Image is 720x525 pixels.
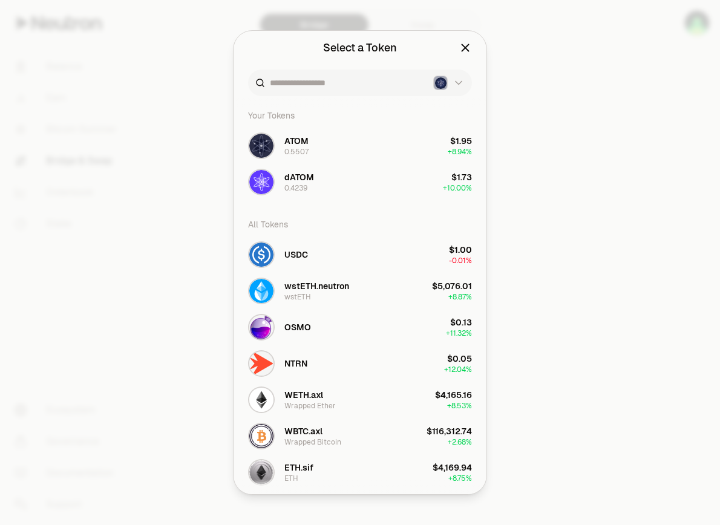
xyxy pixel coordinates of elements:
[241,382,479,418] button: WETH.axl LogoWETH.axlWrapped Ether$4,165.16+8.53%
[284,389,323,401] span: WETH.axl
[241,164,479,200] button: dATOM LogodATOM0.4239$1.73+10.00%
[433,76,465,90] button: Cosmos Hub LogoCosmos Hub Logo
[284,461,313,474] span: ETH.sif
[284,147,309,157] div: 0.5507
[241,309,479,345] button: OSMO LogoOSMO$0.13+11.32%
[284,135,309,147] span: ATOM
[284,292,311,302] div: wstETH
[443,183,472,193] span: + 10.00%
[448,147,472,157] span: + 8.94%
[249,134,273,158] img: ATOM Logo
[284,437,341,447] div: Wrapped Bitcoin
[241,103,479,128] div: Your Tokens
[435,77,447,89] img: Cosmos Hub Logo
[284,425,322,437] span: WBTC.axl
[249,315,273,339] img: OSMO Logo
[241,454,479,491] button: ETH.sif LogoETH.sifETH$4,169.94+8.75%
[427,425,472,437] div: $116,312.74
[249,243,273,267] img: USDC Logo
[450,135,472,147] div: $1.95
[444,365,472,374] span: + 12.04%
[249,279,273,303] img: wstETH.neutron Logo
[241,236,479,273] button: USDC LogoUSDC$1.00-0.01%
[450,316,472,328] div: $0.13
[241,128,479,164] button: ATOM LogoATOM0.5507$1.95+8.94%
[284,357,307,370] span: NTRN
[323,39,397,56] div: Select a Token
[435,389,472,401] div: $4,165.16
[284,280,349,292] span: wstETH.neutron
[241,345,479,382] button: NTRN LogoNTRN$0.05+12.04%
[447,401,472,411] span: + 8.53%
[432,280,472,292] div: $5,076.01
[448,292,472,302] span: + 8.87%
[449,256,472,266] span: -0.01%
[447,353,472,365] div: $0.05
[284,183,307,193] div: 0.4239
[448,474,472,483] span: + 8.75%
[241,418,479,454] button: WBTC.axl LogoWBTC.axlWrapped Bitcoin$116,312.74+2.68%
[446,328,472,338] span: + 11.32%
[249,388,273,412] img: WETH.axl Logo
[241,273,479,309] button: wstETH.neutron LogowstETH.neutronwstETH$5,076.01+8.87%
[448,437,472,447] span: + 2.68%
[284,321,311,333] span: OSMO
[241,212,479,236] div: All Tokens
[451,171,472,183] div: $1.73
[249,170,273,194] img: dATOM Logo
[459,39,472,56] button: Close
[284,171,314,183] span: dATOM
[433,461,472,474] div: $4,169.94
[449,244,472,256] div: $1.00
[249,351,273,376] img: NTRN Logo
[284,401,336,411] div: Wrapped Ether
[249,460,273,484] img: ETH.sif Logo
[284,474,298,483] div: ETH
[249,424,273,448] img: WBTC.axl Logo
[284,249,308,261] span: USDC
